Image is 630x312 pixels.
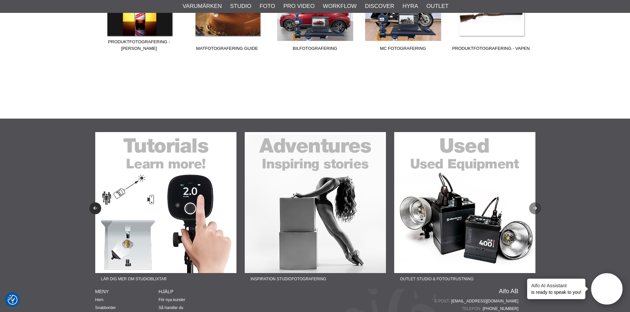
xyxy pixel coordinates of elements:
img: Annons:22-03F banner-sidfot-used.jpg [394,132,535,273]
span: Produktfotografering - Vapen [447,45,535,54]
a: Annons:22-03F banner-sidfot-used.jpgOutlet Studio & Fotoutrustning [394,132,535,285]
h4: Aifo AI Assistant [531,282,581,289]
a: För nya kunder [159,297,186,302]
span: Telefon: [462,306,483,312]
a: [PHONE_NUMBER] [483,306,518,312]
a: Annons:22-02F banner-sidfot-adventures.jpgInspiration Studiofotografering [245,132,386,285]
a: Hem [95,297,104,302]
img: Annons:22-02F banner-sidfot-adventures.jpg [245,132,386,273]
a: Aifo AB [499,288,518,294]
a: Pro Video [283,2,315,11]
button: Next [529,202,541,214]
span: Produktfotografering - [PERSON_NAME] [95,39,183,54]
a: Hyra [402,2,418,11]
h4: Hjälp [159,288,222,295]
a: Workflow [323,2,357,11]
a: Foto [260,2,275,11]
span: Outlet Studio & Fotoutrustning [394,273,480,285]
a: Studio [230,2,251,11]
span: Matfotografering Guide [183,45,271,54]
a: Så handlar du [159,305,184,310]
a: Outlet [426,2,448,11]
span: Bilfotografering [271,45,359,54]
span: Lär dig mer om studioblixtar [95,273,173,285]
span: MC Fotografering [359,45,447,54]
a: Discover [365,2,394,11]
a: [EMAIL_ADDRESS][DOMAIN_NAME] [451,298,518,304]
img: Revisit consent button [8,295,18,305]
a: Annons:22-01F banner-sidfot-tutorials.jpgLär dig mer om studioblixtar [95,132,236,285]
span: E-post: [434,298,451,304]
img: Annons:22-01F banner-sidfot-tutorials.jpg [95,132,236,273]
button: Previous [89,202,101,214]
a: Snabborder [95,305,116,310]
span: Inspiration Studiofotografering [245,273,332,285]
button: Samtyckesinställningar [8,294,18,306]
h4: Meny [95,288,159,295]
a: Varumärken [183,2,222,11]
div: is ready to speak to you! [527,279,585,299]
